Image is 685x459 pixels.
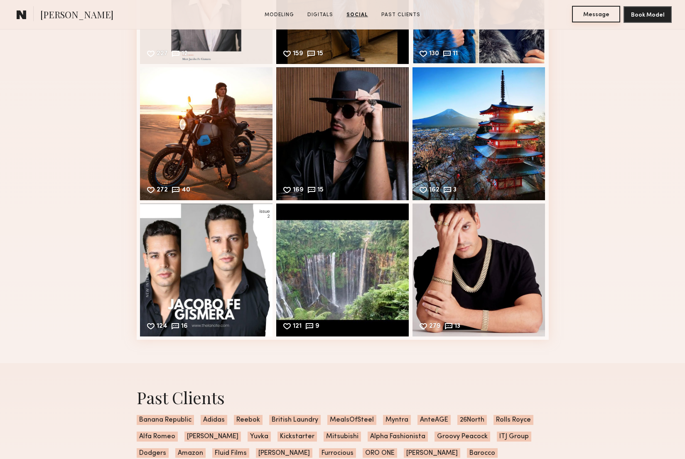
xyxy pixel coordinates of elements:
[137,448,169,458] span: Dodgers
[137,386,549,408] div: Past Clients
[157,51,168,58] div: 227
[137,432,178,442] span: Alfa Romeo
[624,6,672,23] button: Book Model
[368,432,428,442] span: Alpha Fashionista
[182,187,190,194] div: 40
[497,432,531,442] span: ITJ Group
[404,448,460,458] span: [PERSON_NAME]
[319,448,356,458] span: Furrocious
[324,432,361,442] span: Mitsubishi
[378,11,424,19] a: Past Clients
[572,6,620,22] button: Message
[157,323,167,331] div: 124
[137,415,194,425] span: Banana Republic
[157,187,168,194] div: 272
[429,187,439,194] div: 162
[261,11,297,19] a: Modeling
[317,51,323,58] div: 15
[429,51,439,58] div: 130
[201,415,227,425] span: Adidas
[40,8,113,23] span: [PERSON_NAME]
[493,415,533,425] span: Rolls Royce
[317,187,324,194] div: 15
[383,415,411,425] span: Myntra
[417,415,451,425] span: AnteAGE
[293,187,304,194] div: 169
[453,187,457,194] div: 3
[181,323,188,331] div: 16
[212,448,249,458] span: Fluid Films
[184,432,241,442] span: [PERSON_NAME]
[453,51,458,58] div: 11
[234,415,263,425] span: Reebok
[429,323,441,331] div: 279
[467,448,498,458] span: Barocco
[248,432,271,442] span: Yuvka
[435,432,490,442] span: Groovy Peacock
[304,11,336,19] a: Digitals
[269,415,321,425] span: British Laundry
[327,415,376,425] span: MealsOfSteel
[457,415,487,425] span: 26North
[293,51,303,58] div: 159
[454,323,460,331] div: 13
[343,11,371,19] a: Social
[293,323,302,331] div: 121
[363,448,397,458] span: ORO ONE
[315,323,319,331] div: 9
[277,432,317,442] span: Kickstarter
[175,448,206,458] span: Amazon
[624,11,672,18] a: Book Model
[182,51,188,58] div: 12
[256,448,312,458] span: [PERSON_NAME]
